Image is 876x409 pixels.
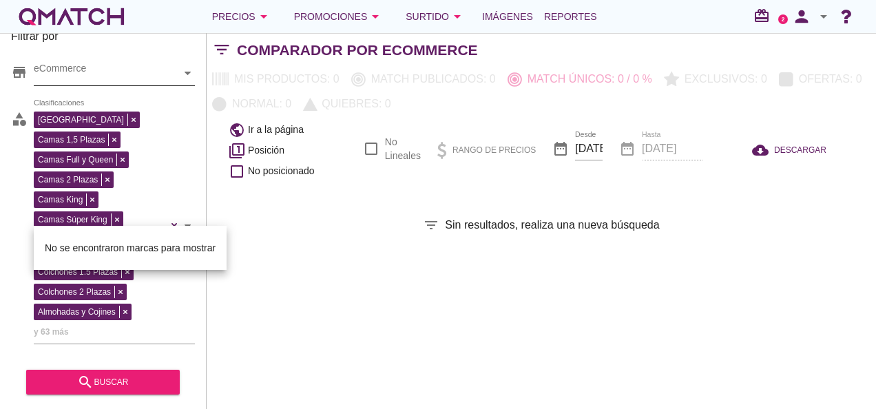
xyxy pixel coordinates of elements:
[248,164,315,178] span: No posicionado
[477,3,539,30] a: Imágenes
[229,143,245,159] i: filter_1
[449,8,466,25] i: arrow_drop_down
[34,114,127,126] span: [GEOGRAPHIC_DATA]
[575,138,603,160] input: Desde
[34,154,116,166] span: Camas Full y Queen
[34,286,114,298] span: Colchones 2 Plazas
[294,8,384,25] div: Promociones
[34,193,86,206] span: Camas King
[753,8,775,24] i: redeem
[34,174,101,186] span: Camas 2 Plazas
[782,16,785,22] text: 2
[201,3,283,30] button: Precios
[255,8,272,25] i: arrow_drop_down
[788,7,815,26] i: person
[37,374,169,390] div: buscar
[11,111,28,127] i: category
[34,213,111,226] span: Camas Súper King
[237,39,478,61] h2: Comparador por eCommerce
[34,134,108,146] span: Camas 1,5 Plazas
[482,8,533,25] span: Imágenes
[552,140,569,157] i: date_range
[34,325,69,339] span: y 63 más
[17,3,127,30] a: white-qmatch-logo
[395,3,477,30] button: Surtido
[229,163,245,180] i: check_box_outline_blank
[445,217,659,233] span: Sin resultados, realiza una nueva búsqueda
[11,64,28,81] i: store
[544,8,597,25] span: Reportes
[423,217,439,233] i: filter_list
[212,8,272,25] div: Precios
[77,374,94,390] i: search
[248,123,304,137] span: Ir a la página
[815,8,832,25] i: arrow_drop_down
[11,28,195,50] h3: Filtrar por
[45,240,216,256] div: No se encontraron marcas para mostrar
[248,143,284,158] span: Posición
[229,122,245,138] i: public
[283,3,395,30] button: Promociones
[26,370,180,395] button: buscar
[167,108,181,344] div: Clear all
[752,142,774,158] i: cloud_download
[774,144,826,156] span: DESCARGAR
[502,67,658,92] button: Match únicos: 0 / 0 %
[522,71,652,87] p: Match únicos: 0 / 0 %
[741,138,837,162] button: DESCARGAR
[539,3,603,30] a: Reportes
[34,306,119,318] span: Almohadas y Cojines
[778,14,788,24] a: 2
[34,266,121,278] span: Colchones 1.5 Plazas
[367,8,384,25] i: arrow_drop_down
[406,8,466,25] div: Surtido
[385,135,421,162] label: No Lineales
